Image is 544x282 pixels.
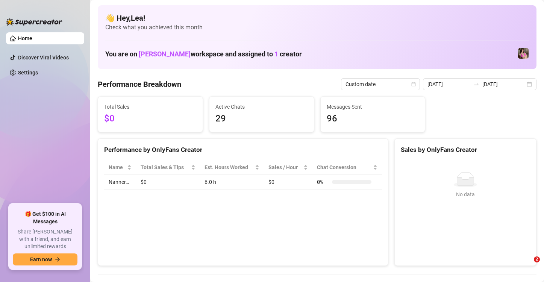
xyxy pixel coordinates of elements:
[427,80,470,88] input: Start date
[215,103,308,111] span: Active Chats
[104,145,382,155] div: Performance by OnlyFans Creator
[200,175,264,190] td: 6.0 h
[13,253,77,265] button: Earn nowarrow-right
[345,79,415,90] span: Custom date
[136,160,200,175] th: Total Sales & Tips
[109,163,126,171] span: Name
[205,163,253,171] div: Est. Hours Worked
[264,175,312,190] td: $0
[473,81,479,87] span: swap-right
[104,175,136,190] td: Nanner…
[30,256,52,262] span: Earn now
[6,18,62,26] img: logo-BBDzfeDw.svg
[55,257,60,262] span: arrow-right
[534,256,540,262] span: 2
[104,112,197,126] span: $0
[105,13,529,23] h4: 👋 Hey, Lea !
[98,79,181,89] h4: Performance Breakdown
[104,160,136,175] th: Name
[317,178,329,186] span: 0 %
[136,175,200,190] td: $0
[473,81,479,87] span: to
[139,50,191,58] span: [PERSON_NAME]
[215,112,308,126] span: 29
[327,112,419,126] span: 96
[404,190,527,199] div: No data
[268,163,302,171] span: Sales / Hour
[141,163,189,171] span: Total Sales & Tips
[401,145,530,155] div: Sales by OnlyFans Creator
[274,50,278,58] span: 1
[312,160,382,175] th: Chat Conversion
[18,70,38,76] a: Settings
[264,160,312,175] th: Sales / Hour
[13,228,77,250] span: Share [PERSON_NAME] with a friend, and earn unlimited rewards
[411,82,416,86] span: calendar
[317,163,371,171] span: Chat Conversion
[518,256,536,274] iframe: Intercom live chat
[327,103,419,111] span: Messages Sent
[518,48,529,59] img: Nanner
[105,23,529,32] span: Check what you achieved this month
[482,80,525,88] input: End date
[105,50,302,58] h1: You are on workspace and assigned to creator
[104,103,197,111] span: Total Sales
[18,55,69,61] a: Discover Viral Videos
[13,211,77,225] span: 🎁 Get $100 in AI Messages
[18,35,32,41] a: Home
